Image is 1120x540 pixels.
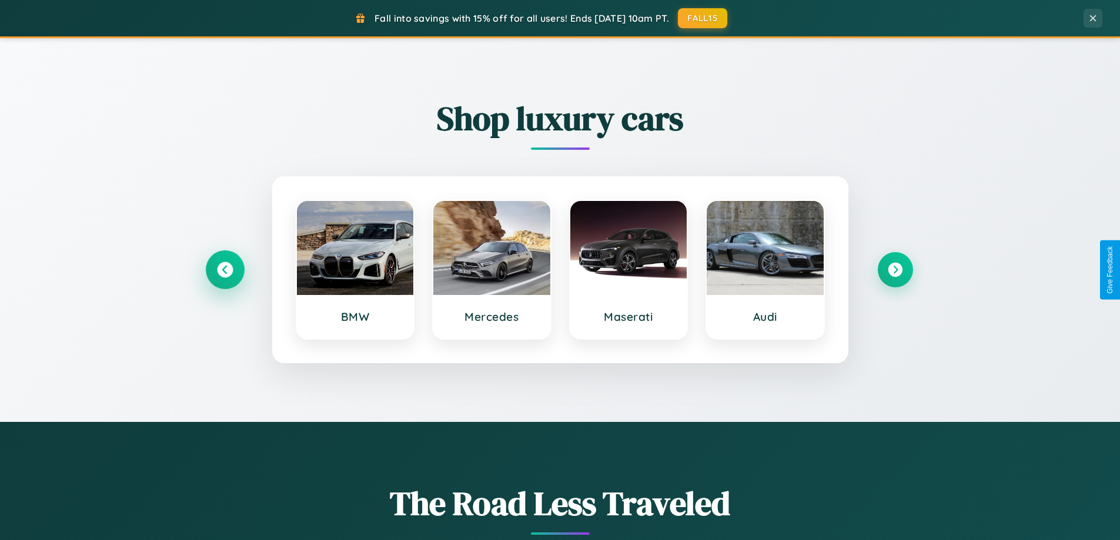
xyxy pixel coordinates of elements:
h3: Audi [718,310,812,324]
h2: Shop luxury cars [208,96,913,141]
span: Fall into savings with 15% off for all users! Ends [DATE] 10am PT. [375,12,669,24]
button: FALL15 [678,8,727,28]
h3: BMW [309,310,402,324]
h3: Mercedes [445,310,539,324]
h1: The Road Less Traveled [208,481,913,526]
div: Give Feedback [1106,246,1114,294]
h3: Maserati [582,310,676,324]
